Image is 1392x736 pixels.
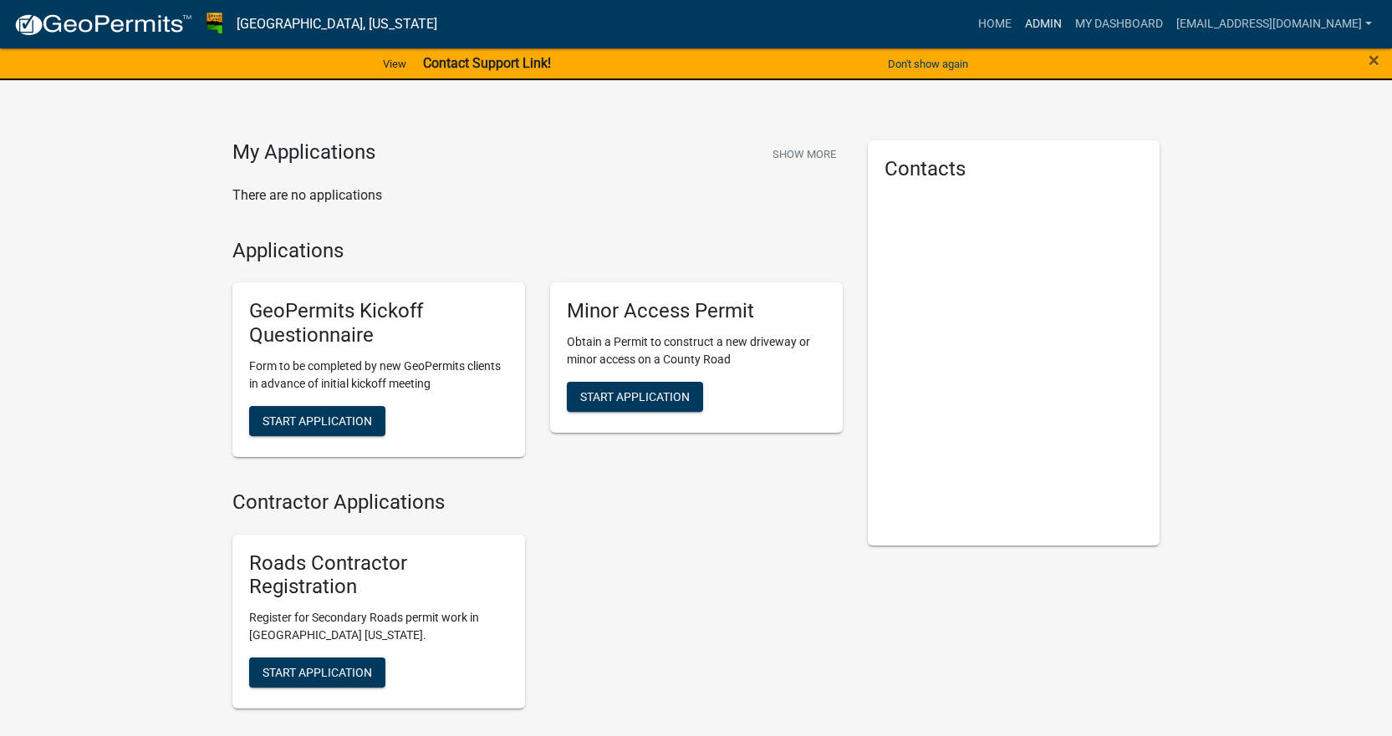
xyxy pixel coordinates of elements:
[580,390,690,404] span: Start Application
[881,50,975,78] button: Don't show again
[249,609,508,644] p: Register for Secondary Roads permit work in [GEOGRAPHIC_DATA] [US_STATE].
[249,657,385,688] button: Start Application
[766,140,843,168] button: Show More
[232,490,843,515] h4: Contractor Applications
[1018,8,1068,40] a: Admin
[971,8,1018,40] a: Home
[263,666,372,679] span: Start Application
[1369,48,1379,72] span: ×
[567,382,703,412] button: Start Application
[206,13,223,35] img: Johnson County, Iowa
[376,50,413,78] a: View
[1068,8,1170,40] a: My Dashboard
[249,358,508,393] p: Form to be completed by new GeoPermits clients in advance of initial kickoff meeting
[567,333,826,368] p: Obtain a Permit to construct a new driveway or minor access on a County Road
[423,55,551,71] strong: Contact Support Link!
[249,299,508,348] h5: GeoPermits Kickoff Questionnaire
[885,157,1144,181] h5: Contacts
[232,185,843,206] p: There are no applications
[232,239,843,263] h4: Applications
[232,490,843,722] wm-workflow-list-section: Contractor Applications
[1170,8,1379,40] a: [EMAIL_ADDRESS][DOMAIN_NAME]
[249,551,508,600] h5: Roads Contractor Registration
[1369,50,1379,70] button: Close
[232,140,375,165] h4: My Applications
[263,414,372,427] span: Start Application
[232,239,843,470] wm-workflow-list-section: Applications
[567,299,826,323] h5: Minor Access Permit
[237,10,437,38] a: [GEOGRAPHIC_DATA], [US_STATE]
[249,406,385,436] button: Start Application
